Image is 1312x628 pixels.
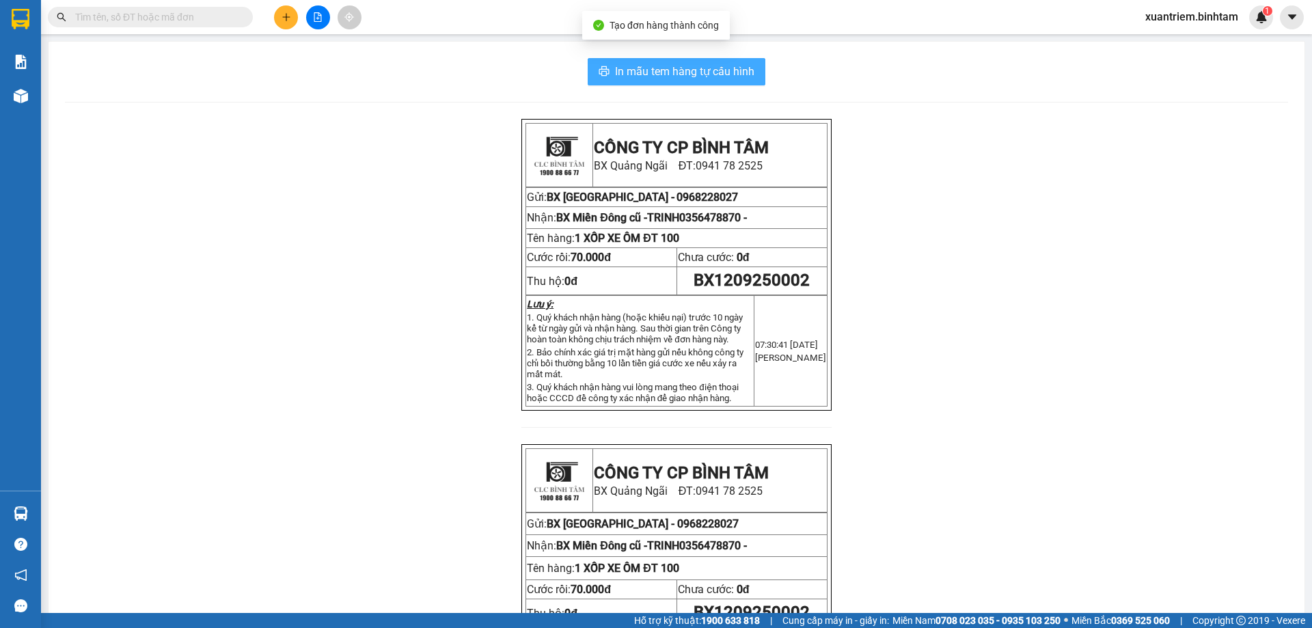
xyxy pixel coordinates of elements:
span: TRINH [647,211,747,224]
span: Cước rồi: [527,251,611,264]
span: message [14,599,27,612]
span: Cước rồi: [527,583,611,596]
span: Chưa cước: [678,251,750,264]
span: BX Quảng Ngãi ĐT: [49,48,191,74]
span: 0356478870 - [679,539,747,552]
span: BX [GEOGRAPHIC_DATA] - [547,191,674,204]
span: 0356478870 - [679,211,747,224]
span: 0968228027 [677,517,739,530]
span: Gửi: [527,517,739,530]
strong: CÔNG TY CP BÌNH TÂM [594,463,769,482]
span: BX [GEOGRAPHIC_DATA] - [25,79,153,92]
span: caret-down [1286,11,1298,23]
span: 0968228027 [676,191,738,204]
img: warehouse-icon [14,89,28,103]
img: warehouse-icon [14,506,28,521]
span: Thu hộ: [527,607,577,620]
span: 70.000đ [571,583,611,596]
span: Gửi: [5,79,25,92]
span: aim [344,12,354,22]
span: 2. Bảo chính xác giá trị mặt hàng gửi nếu không công ty chỉ bồi thường bằng 10 lần tiền giá cước ... [527,347,743,379]
strong: 0đ [564,607,577,620]
span: 0941 78 2525 [696,484,763,497]
span: 1 XỐP XE ÔM ĐT 100 [575,562,679,575]
span: printer [599,66,610,79]
img: logo [528,124,590,186]
span: ⚪️ [1064,618,1068,623]
img: solution-icon [14,55,28,69]
button: printerIn mẫu tem hàng tự cấu hình [588,58,765,85]
span: check-circle [593,20,604,31]
span: 0941 78 2525 [696,159,763,172]
button: caret-down [1280,5,1304,29]
span: Miền Bắc [1071,613,1170,628]
span: 1 XỐP XE ÔM ĐT 100 [575,232,679,245]
img: logo-vxr [12,9,29,29]
button: plus [274,5,298,29]
span: 1. Quý khách nhận hàng (hoặc khiếu nại) trước 10 ngày kể từ ngày gửi và nhận hàng. Sau thời gian ... [527,312,743,344]
strong: Lưu ý: [527,299,553,310]
span: 0đ [737,583,750,596]
span: TRINH [647,539,747,552]
span: BX1209250002 [694,603,810,622]
strong: 0708 023 035 - 0935 103 250 [935,615,1061,626]
span: BX1209250002 [694,271,810,290]
span: 70.000đ [571,251,611,264]
span: | [770,613,772,628]
strong: 0369 525 060 [1111,615,1170,626]
span: | [1180,613,1182,628]
strong: CÔNG TY CP BÌNH TÂM [49,8,185,46]
span: 0969161151 [5,92,67,105]
span: 3. Quý khách nhận hàng vui lòng mang theo điện thoại hoặc CCCD đề công ty xác nhận để giao nhận h... [527,382,738,403]
span: 0đ [737,251,750,264]
img: logo [5,10,46,72]
span: Chưa cước: [678,583,750,596]
span: Hỗ trợ kỹ thuật: [634,613,760,628]
span: file-add [313,12,323,22]
sup: 1 [1263,6,1272,16]
span: BX Miền Đông cũ - [556,211,747,224]
span: Tạo đơn hàng thành công [610,20,719,31]
strong: 0đ [564,275,577,288]
span: xuantriem.binhtam [1134,8,1249,25]
button: file-add [306,5,330,29]
span: BX Quảng Ngãi ĐT: [594,159,763,172]
span: Nhận: [527,539,747,552]
span: [PERSON_NAME] [755,353,826,363]
span: Tên hàng: [527,232,679,245]
input: Tìm tên, số ĐT hoặc mã đơn [75,10,236,25]
span: In mẫu tem hàng tự cấu hình [615,63,754,80]
span: 0941 78 2525 [49,48,191,74]
span: Thu hộ: [527,275,577,288]
img: logo [528,450,590,511]
button: aim [338,5,361,29]
span: Cung cấp máy in - giấy in: [782,613,889,628]
img: icon-new-feature [1255,11,1268,23]
span: question-circle [14,538,27,551]
strong: 1900 633 818 [701,615,760,626]
span: search [57,12,66,22]
span: Nhận: [527,211,747,224]
strong: CÔNG TY CP BÌNH TÂM [594,138,769,157]
span: 1 [1265,6,1270,16]
span: BX Quảng Ngãi ĐT: [594,484,763,497]
span: notification [14,569,27,582]
span: Miền Nam [892,613,1061,628]
span: plus [282,12,291,22]
span: Gửi: [527,191,547,204]
span: BX [GEOGRAPHIC_DATA] - [547,517,739,530]
span: copyright [1236,616,1246,625]
span: Tên hàng: [527,562,679,575]
span: 07:30:41 [DATE] [755,340,818,350]
span: BX Miền Đông cũ - [556,539,747,552]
